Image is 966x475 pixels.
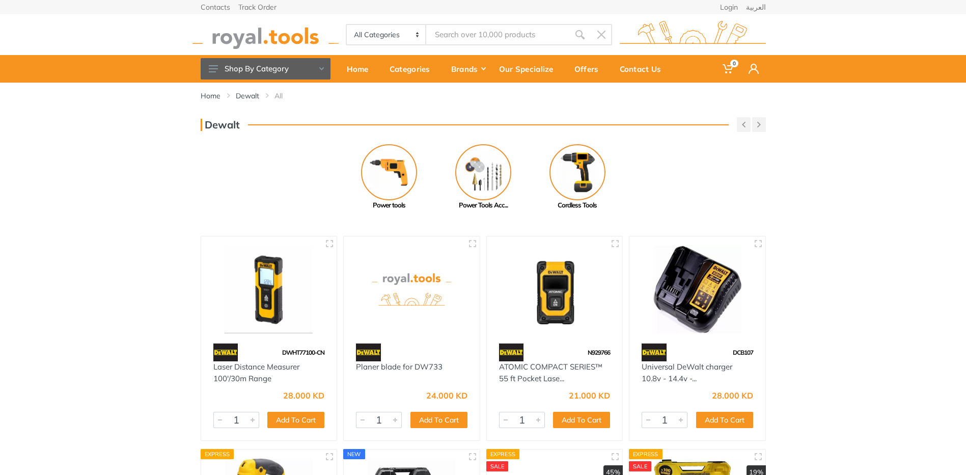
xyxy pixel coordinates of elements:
a: ATOMIC COMPACT SERIES™ 55 ft Pocket Lase... [499,362,602,383]
div: 21.000 KD [569,391,610,400]
div: 28.000 KD [283,391,324,400]
button: Add To Cart [410,412,467,428]
a: العربية [746,4,766,11]
button: Add To Cart [696,412,753,428]
a: Dewalt [236,91,259,101]
img: 45.webp [499,344,524,361]
span: N929766 [588,349,610,356]
a: Categories [382,55,444,83]
div: Brands [444,58,492,80]
a: Power Tools Acc... [436,144,530,210]
span: DCB107 [733,349,753,356]
div: Power tools [342,200,436,210]
a: Track Order [238,4,277,11]
div: Offers [567,58,613,80]
div: Home [340,58,382,80]
a: Offers [567,55,613,83]
img: royal.tools Logo [620,21,766,49]
a: Laser Distance Measurer 100'/30m Range [213,362,299,383]
div: Express [629,449,663,459]
a: Contacts [201,4,230,11]
img: Royal - Power tools [361,144,417,200]
span: DWHT77100-CN [282,349,324,356]
img: Royal Tools - Universal DeWalt charger 10.8v - 14.4v - 18v [639,246,756,334]
a: Login [720,4,738,11]
button: Add To Cart [553,412,610,428]
img: 45.webp [642,344,667,361]
div: Contact Us [613,58,675,80]
div: 28.000 KD [712,391,753,400]
img: Royal Tools - Laser Distance Measurer 100'/30m Range [210,246,328,334]
div: SALE [486,461,509,471]
img: 45.webp [213,344,238,361]
a: Cordless Tools [530,144,624,210]
img: Royal Tools - ATOMIC COMPACT SERIES™ 55 ft Pocket Laser Distance Measurer [496,246,614,334]
img: royal.tools Logo [192,21,339,49]
div: Cordless Tools [530,200,624,210]
li: All [274,91,298,101]
nav: breadcrumb [201,91,766,101]
img: Royal - Power Tools Accessories [455,144,511,200]
h3: Dewalt [201,119,240,131]
div: 24.000 KD [426,391,467,400]
div: SALE [629,461,651,471]
a: Our Specialize [492,55,567,83]
div: Power Tools Acc... [436,200,530,210]
button: Add To Cart [267,412,324,428]
a: 0 [715,55,741,83]
a: Home [201,91,220,101]
a: Power tools [342,144,436,210]
img: 45.webp [356,344,381,361]
input: Site search [426,24,569,45]
div: Express [486,449,520,459]
div: Our Specialize [492,58,567,80]
a: Home [340,55,382,83]
a: Contact Us [613,55,675,83]
a: Planer blade for DW733 [356,362,443,372]
button: Shop By Category [201,58,330,80]
span: 0 [730,60,738,67]
div: Categories [382,58,444,80]
a: Universal DeWalt charger 10.8v - 14.4v -... [642,362,732,383]
img: Royal - Cordless Tools [549,144,605,200]
select: Category [347,25,427,44]
div: new [343,449,365,459]
div: Express [201,449,234,459]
